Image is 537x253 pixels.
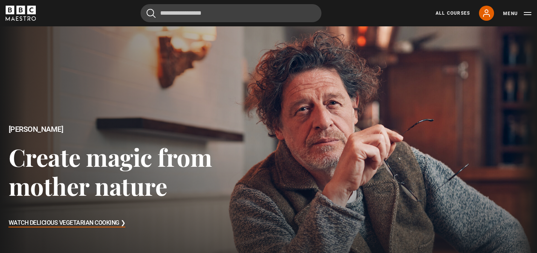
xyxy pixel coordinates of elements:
[9,142,269,201] h3: Create magic from mother nature
[503,10,531,17] button: Toggle navigation
[9,218,125,229] h3: Watch Delicious Vegetarian Cooking ❯
[436,10,470,17] a: All Courses
[147,9,156,18] button: Submit the search query
[9,125,269,134] h2: [PERSON_NAME]
[141,4,321,22] input: Search
[6,6,36,21] svg: BBC Maestro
